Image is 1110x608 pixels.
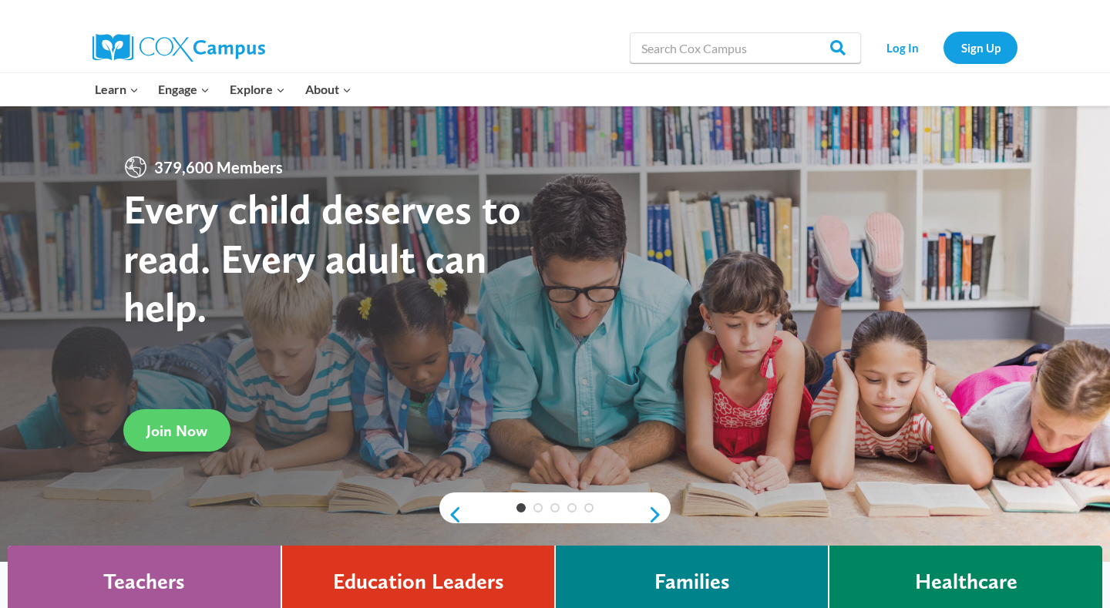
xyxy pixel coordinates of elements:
span: Join Now [146,422,207,440]
span: About [305,79,351,99]
div: content slider buttons [439,499,671,530]
input: Search Cox Campus [630,32,861,63]
strong: Every child deserves to read. Every adult can help. [123,184,521,331]
span: Explore [230,79,285,99]
span: Engage [158,79,210,99]
a: 5 [584,503,594,512]
a: Join Now [123,409,230,452]
span: 379,600 Members [148,155,289,180]
a: previous [439,506,462,524]
a: Log In [869,32,936,63]
a: Sign Up [943,32,1017,63]
nav: Secondary Navigation [869,32,1017,63]
a: 2 [533,503,543,512]
h4: Healthcare [915,569,1017,595]
nav: Primary Navigation [85,73,361,106]
h4: Families [654,569,730,595]
a: 1 [516,503,526,512]
h4: Education Leaders [333,569,504,595]
a: 3 [550,503,560,512]
a: next [647,506,671,524]
h4: Teachers [103,569,185,595]
img: Cox Campus [92,34,265,62]
a: 4 [567,503,577,512]
span: Learn [95,79,139,99]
